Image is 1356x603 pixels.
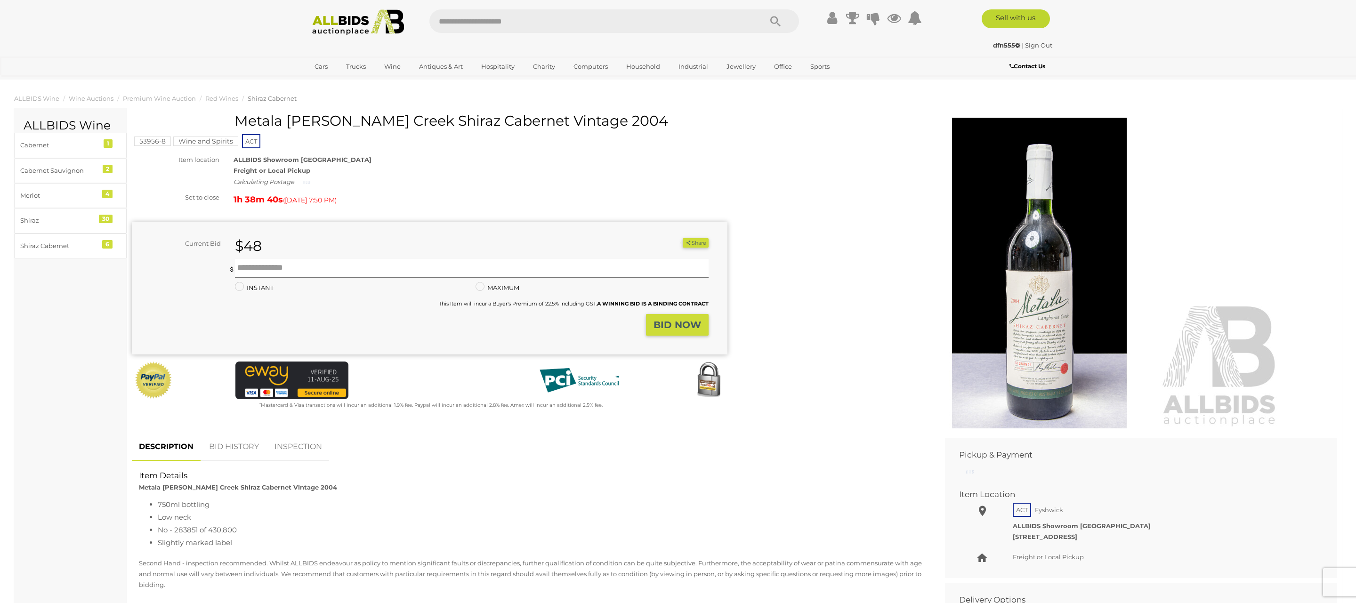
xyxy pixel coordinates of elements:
[413,59,469,74] a: Antiques & Art
[378,59,407,74] a: Wine
[234,156,371,163] strong: ALLBIDS Showroom [GEOGRAPHIC_DATA]
[285,196,335,204] span: [DATE] 7:50 PM
[205,95,238,102] a: Red Wines
[959,450,1309,459] h2: Pickup & Payment
[259,402,603,408] small: Mastercard & Visa transactions will incur an additional 1.9% fee. Paypal will incur an additional...
[158,498,924,511] li: 750ml bottling
[103,165,113,173] div: 2
[597,300,709,307] b: A WINNING BID IS A BINDING CONTRACT
[20,215,98,226] div: Shiraz
[234,167,310,174] strong: Freight or Local Pickup
[234,178,294,185] i: Calculating Postage
[1033,504,1065,516] span: Fyshwick
[532,362,626,399] img: PCI DSS compliant
[235,362,348,399] img: eWAY Payment Gateway
[1013,522,1151,530] strong: ALLBIDS Showroom [GEOGRAPHIC_DATA]
[475,59,521,74] a: Hospitality
[1013,533,1077,540] strong: [STREET_ADDRESS]
[966,469,974,474] img: small-loading.gif
[672,238,681,248] li: Unwatch this item
[308,74,387,90] a: [GEOGRAPHIC_DATA]
[959,490,1309,499] h2: Item Location
[125,154,226,165] div: Item location
[14,208,127,233] a: Shiraz 30
[308,59,334,74] a: Cars
[235,282,274,293] label: INSTANT
[14,133,127,158] a: Cabernet 1
[173,137,238,145] a: Wine and Spirits
[993,41,1022,49] a: dfn555
[158,523,924,536] li: No - 283851 of 430,800
[125,192,226,203] div: Set to close
[307,9,409,35] img: Allbids.com.au
[439,300,709,307] small: This Item will incur a Buyer's Premium of 22.5% including GST.
[248,95,297,102] a: Shiraz Cabernet
[134,137,171,145] a: 53956-8
[654,319,701,330] strong: BID NOW
[1025,41,1052,49] a: Sign Out
[202,433,266,461] a: BID HISTORY
[139,558,924,591] p: Second Hand - inspection recommended. Whilst ALLBIDS endeavour as policy to mention significant f...
[993,41,1020,49] strong: dfn555
[340,59,372,74] a: Trucks
[139,471,924,480] h2: Item Details
[1013,553,1084,561] span: Freight or Local Pickup
[476,282,519,293] label: MAXIMUM
[1013,503,1031,517] span: ACT
[20,190,98,201] div: Merlot
[14,183,127,208] a: Merlot 4
[804,59,836,74] a: Sports
[123,95,196,102] a: Premium Wine Auction
[14,158,127,183] a: Cabernet Sauvignon 2
[1009,61,1048,72] a: Contact Us
[683,238,709,248] button: Share
[752,9,799,33] button: Search
[137,113,725,129] h1: Metala [PERSON_NAME] Creek Shiraz Cabernet Vintage 2004
[283,196,337,204] span: ( )
[799,118,1281,428] img: Metala Langhorn Creek Shiraz Cabernet Vintage 2004
[99,215,113,223] div: 30
[267,433,329,461] a: INSPECTION
[104,139,113,148] div: 1
[527,59,561,74] a: Charity
[235,237,262,255] strong: $48
[646,314,709,336] button: BID NOW
[132,433,201,461] a: DESCRIPTION
[1009,63,1045,70] b: Contact Us
[102,240,113,249] div: 6
[567,59,614,74] a: Computers
[158,536,924,549] li: Slightly marked label
[158,511,924,523] li: Low neck
[139,483,337,491] strong: Metala [PERSON_NAME] Creek Shiraz Cabernet Vintage 2004
[303,180,310,185] img: small-loading.gif
[20,140,98,151] div: Cabernet
[24,119,117,132] h2: ALLBIDS Wine
[14,233,127,258] a: Shiraz Cabernet 6
[102,190,113,198] div: 4
[173,137,238,146] mark: Wine and Spirits
[768,59,798,74] a: Office
[234,194,283,205] strong: 1h 38m 40s
[1022,41,1024,49] span: |
[690,362,727,399] img: Secured by Rapid SSL
[20,165,98,176] div: Cabernet Sauvignon
[20,241,98,251] div: Shiraz Cabernet
[982,9,1050,28] a: Sell with us
[720,59,762,74] a: Jewellery
[134,137,171,146] mark: 53956-8
[69,95,113,102] a: Wine Auctions
[134,362,173,399] img: Official PayPal Seal
[620,59,666,74] a: Household
[672,59,714,74] a: Industrial
[242,134,260,148] span: ACT
[132,238,228,249] div: Current Bid
[14,95,59,102] a: ALLBIDS Wine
